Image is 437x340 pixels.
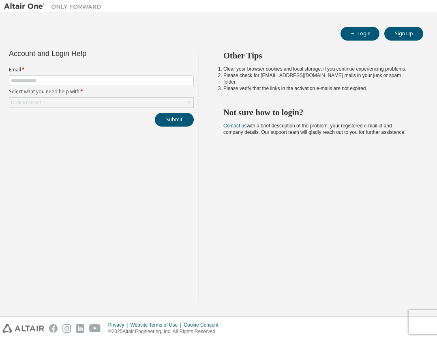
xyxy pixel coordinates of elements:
[9,67,194,73] label: Email
[4,2,105,11] img: Altair One
[9,98,193,108] div: Click to select
[223,50,409,61] h2: Other Tips
[76,324,84,333] img: linkedin.svg
[49,324,58,333] img: facebook.svg
[62,324,71,333] img: instagram.svg
[2,324,44,333] img: altair_logo.svg
[223,123,406,135] span: with a brief description of the problem, your registered e-mail id and company details. Our suppo...
[384,27,423,41] button: Sign Up
[223,107,409,118] h2: Not sure how to login?
[341,27,379,41] button: Login
[108,328,223,335] p: © 2025 Altair Engineering, Inc. All Rights Reserved.
[223,66,409,72] li: Clear your browser cookies and local storage, if you continue experiencing problems.
[223,85,409,92] li: Please verify that the links in the activation e-mails are not expired.
[155,113,194,127] button: Submit
[130,322,184,328] div: Website Terms of Use
[11,99,41,106] div: Click to select
[89,324,101,333] img: youtube.svg
[9,50,157,57] div: Account and Login Help
[223,72,409,85] li: Please check for [EMAIL_ADDRESS][DOMAIN_NAME] mails in your junk or spam folder.
[184,322,223,328] div: Cookie Consent
[108,322,130,328] div: Privacy
[9,88,194,95] label: Select what you need help with
[223,123,246,129] a: Contact us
